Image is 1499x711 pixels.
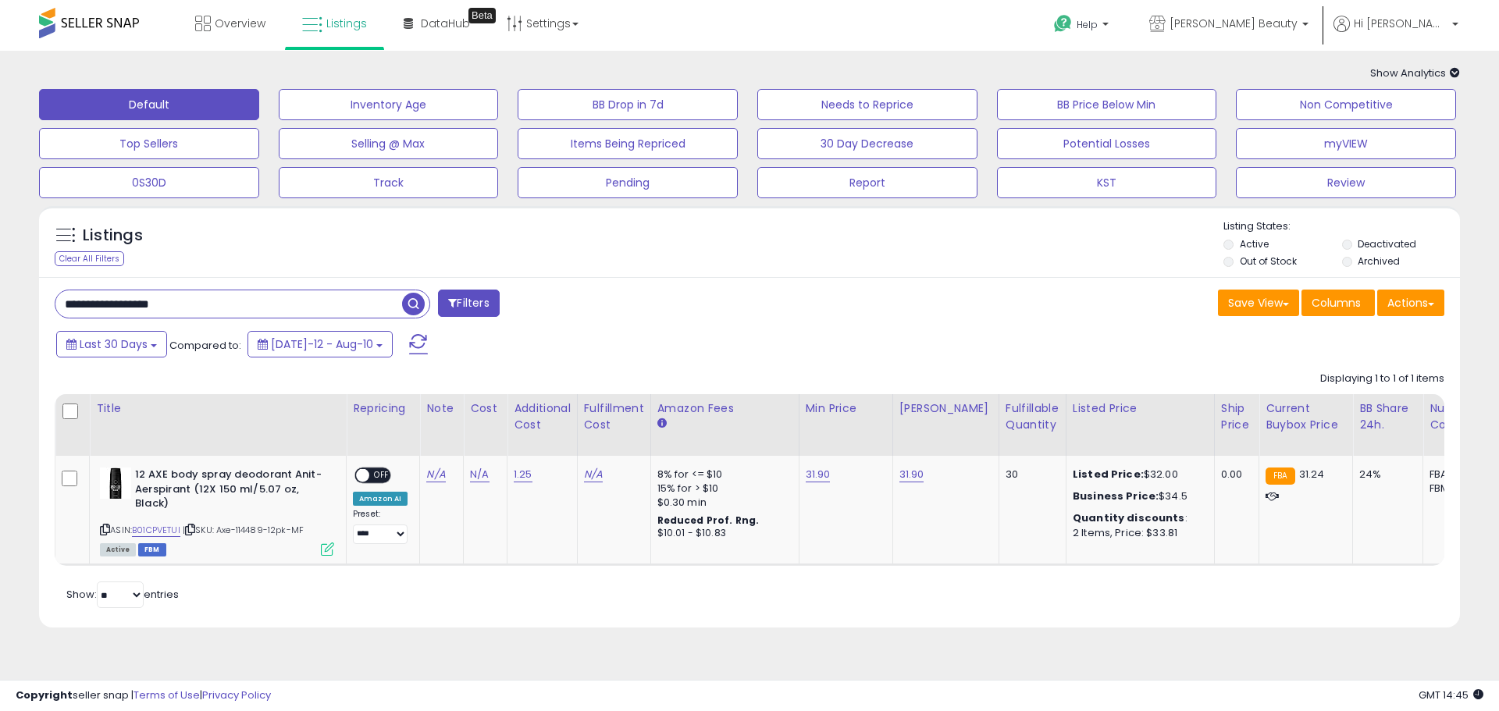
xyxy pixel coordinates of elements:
button: [DATE]-12 - Aug-10 [247,331,393,357]
div: $32.00 [1073,467,1202,482]
span: Columns [1312,295,1361,311]
span: Overview [215,16,265,31]
div: $10.01 - $10.83 [657,527,787,540]
b: Reduced Prof. Rng. [657,514,760,527]
button: 30 Day Decrease [757,128,977,159]
div: Additional Cost [514,400,571,433]
div: Amazon AI [353,492,408,506]
div: 24% [1359,467,1411,482]
div: 30 [1006,467,1054,482]
span: 2025-09-12 14:45 GMT [1419,688,1483,702]
button: Inventory Age [279,89,499,120]
button: Pending [518,167,738,198]
button: Columns [1301,290,1375,316]
button: BB Price Below Min [997,89,1217,120]
div: 2 Items, Price: $33.81 [1073,526,1202,540]
div: Fulfillment Cost [584,400,644,433]
span: Compared to: [169,338,241,353]
button: Filters [438,290,499,317]
div: Displaying 1 to 1 of 1 items [1320,371,1444,386]
label: Deactivated [1358,237,1416,251]
button: Selling @ Max [279,128,499,159]
button: Items Being Repriced [518,128,738,159]
b: 12 AXE body spray deodorant Anit-Aerspirant (12X 150 ml/5.07 oz, Black) [135,467,325,515]
div: 0.00 [1221,467,1247,482]
div: : [1073,511,1202,525]
strong: Copyright [16,688,73,702]
div: ASIN: [100,467,334,554]
span: Listings [326,16,367,31]
span: DataHub [421,16,470,31]
button: 0S30D [39,167,259,198]
a: N/A [584,467,603,482]
button: Potential Losses [997,128,1217,159]
span: All listings currently available for purchase on Amazon [100,543,136,556]
span: OFF [369,469,394,482]
div: Num of Comp. [1430,400,1487,433]
div: Ship Price [1221,400,1252,433]
div: Clear All Filters [55,251,124,266]
b: Quantity discounts [1073,510,1185,525]
label: Active [1240,237,1269,251]
button: Save View [1218,290,1299,316]
div: 8% for <= $10 [657,467,787,482]
div: Min Price [806,400,886,417]
span: Last 30 Days [80,336,148,352]
button: Non Competitive [1236,89,1456,120]
button: Review [1236,167,1456,198]
a: Privacy Policy [202,688,271,702]
span: [DATE]-12 - Aug-10 [271,336,373,352]
span: | SKU: Axe-114489-12pk-MF [183,524,304,536]
small: Amazon Fees. [657,417,667,431]
a: Help [1041,2,1124,51]
span: [PERSON_NAME] Beauty [1170,16,1298,31]
div: $0.30 min [657,496,787,510]
a: N/A [470,467,489,482]
div: seller snap | | [16,688,271,703]
a: B01CPVETUI [132,524,180,537]
button: Top Sellers [39,128,259,159]
span: 31.24 [1299,467,1325,482]
p: Listing States: [1223,219,1459,234]
small: FBA [1266,467,1294,485]
div: 15% for > $10 [657,482,787,496]
a: N/A [426,467,445,482]
span: Show: entries [66,587,179,602]
div: $34.5 [1073,489,1202,503]
div: Note [426,400,457,417]
img: 41Z3auLmR9L._SL40_.jpg [100,467,131,499]
button: myVIEW [1236,128,1456,159]
button: Default [39,89,259,120]
div: Tooltip anchor [468,8,496,23]
a: 31.90 [899,467,924,482]
a: Hi [PERSON_NAME] [1333,16,1458,51]
div: FBA: 3 [1430,467,1481,482]
div: Current Buybox Price [1266,400,1346,433]
a: 1.25 [514,467,532,482]
i: Get Help [1053,14,1073,34]
span: Help [1077,18,1098,31]
b: Listed Price: [1073,467,1144,482]
label: Out of Stock [1240,254,1297,268]
button: Needs to Reprice [757,89,977,120]
button: Last 30 Days [56,331,167,357]
button: Report [757,167,977,198]
button: Actions [1377,290,1444,316]
div: BB Share 24h. [1359,400,1416,433]
div: Title [96,400,340,417]
b: Business Price: [1073,489,1159,503]
div: Listed Price [1073,400,1208,417]
div: Fulfillable Quantity [1006,400,1059,433]
a: 31.90 [806,467,831,482]
button: BB Drop in 7d [518,89,738,120]
div: Amazon Fees [657,400,792,417]
span: Show Analytics [1370,66,1460,80]
div: [PERSON_NAME] [899,400,992,417]
label: Archived [1358,254,1400,268]
span: Hi [PERSON_NAME] [1354,16,1447,31]
button: Track [279,167,499,198]
button: KST [997,167,1217,198]
div: Repricing [353,400,413,417]
h5: Listings [83,225,143,247]
div: FBM: 7 [1430,482,1481,496]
